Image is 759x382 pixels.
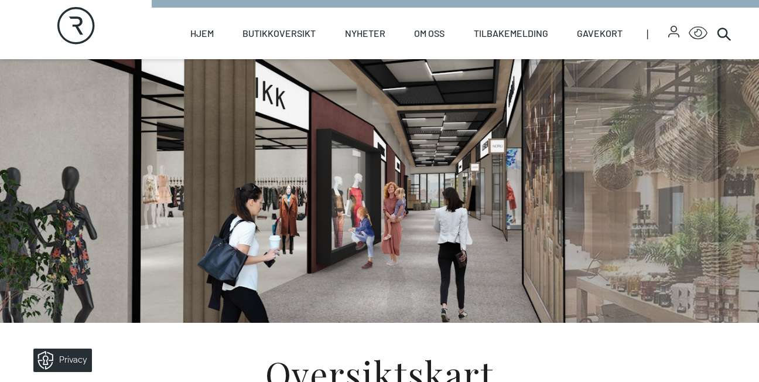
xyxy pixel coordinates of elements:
[190,8,214,59] a: Hjem
[689,24,707,43] button: Open Accessibility Menu
[414,8,445,59] a: Om oss
[647,8,668,59] span: |
[12,345,107,376] iframe: Manage Preferences
[577,8,623,59] a: Gavekort
[474,8,548,59] a: Tilbakemelding
[242,8,316,59] a: Butikkoversikt
[345,8,385,59] a: Nyheter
